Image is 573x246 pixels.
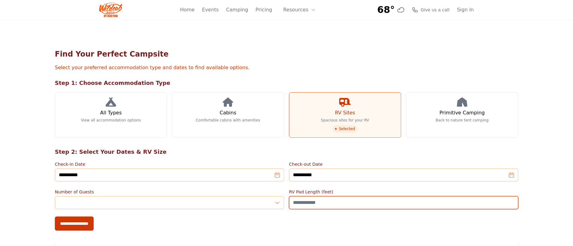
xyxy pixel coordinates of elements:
[289,92,401,138] a: RV Sites Spacious sites for your RV Selected
[55,49,518,59] h1: Find Your Perfect Campsite
[180,6,194,14] a: Home
[321,118,369,123] p: Spacious sites for your RV
[279,4,319,16] button: Resources
[196,118,260,123] p: Comfortable cabins with amenities
[440,109,485,117] h3: Primitive Camping
[289,189,518,195] label: RV Pad Length (feet)
[333,125,357,133] span: Selected
[457,6,474,14] a: Sign In
[81,118,141,123] p: View all accommodation options
[412,7,449,13] a: Give us a call
[55,79,518,87] h2: Step 1: Choose Accommodation Type
[421,7,449,13] span: Give us a call
[172,92,284,138] a: Cabins Comfortable cabins with amenities
[55,92,167,138] a: All Types View all accommodation options
[100,109,122,117] h3: All Types
[99,2,122,17] img: Wildcat Logo
[55,189,284,195] label: Number of Guests
[335,109,355,117] h3: RV Sites
[55,148,518,156] h2: Step 2: Select Your Dates & RV Size
[289,161,518,167] label: Check-out Date
[436,118,489,123] p: Back to nature tent camping
[55,64,518,71] p: Select your preferred accommodation type and dates to find available options.
[220,109,236,117] h3: Cabins
[377,4,395,15] span: 68°
[226,6,248,14] a: Camping
[55,161,284,167] label: Check-in Date
[255,6,272,14] a: Pricing
[202,6,219,14] a: Events
[406,92,518,138] a: Primitive Camping Back to nature tent camping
